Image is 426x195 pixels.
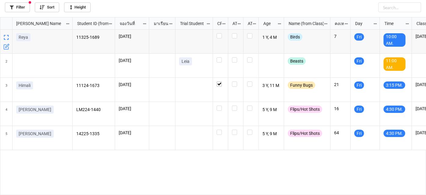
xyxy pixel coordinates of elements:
p: 21 [334,81,347,88]
p: LM224-1440 [76,106,111,114]
p: Leia [182,58,190,64]
span: 3 [5,78,7,102]
p: 16 [334,106,347,112]
div: 4:30 PM. [384,106,405,113]
div: Day [352,20,373,27]
div: จองวันที่ [116,20,143,27]
div: Beasts [288,57,306,65]
div: ATK [244,20,253,27]
p: 5 Y, 9 M [262,130,280,138]
div: Student ID (from [PERSON_NAME] Name) [74,20,108,27]
div: Birds [288,33,302,41]
div: grid [0,17,73,30]
div: มาเรียน [150,20,169,27]
div: Age [260,20,278,27]
div: Fri [354,33,364,41]
p: 11325-1689 [76,33,111,42]
p: [DATE] [119,33,145,39]
p: 14225-1335 [76,130,111,138]
div: 3:15 PM. [384,81,405,89]
span: 2 [5,54,7,78]
div: Time [381,20,405,27]
p: 7 [334,33,347,39]
p: [PERSON_NAME] [19,107,51,113]
div: Fri [354,106,364,113]
div: Flips/Hot Shots [288,106,322,113]
a: Sort [35,2,59,12]
div: 4:30 PM. [384,130,405,137]
div: [PERSON_NAME] Name [13,20,66,27]
p: 3 Y, 11 M [262,81,280,90]
div: Fri [354,81,364,89]
p: Reya [19,34,28,40]
p: 64 [334,130,347,136]
div: Trial Student [176,20,206,27]
div: ATT [229,20,237,27]
div: CF [214,20,222,27]
p: Himali [19,82,31,88]
div: คงเหลือ (from Nick Name) [331,20,344,27]
p: 11124-1673 [76,81,111,90]
div: Fri [354,130,364,137]
p: 1 Y, 4 M [262,33,280,42]
p: [DATE] [119,57,145,63]
p: [DATE] [119,130,145,136]
a: Height [64,2,91,12]
div: 10:00 AM. [384,33,406,47]
div: Flips/Hot Shots [288,130,322,137]
a: Filter [5,2,30,12]
span: 4 [5,102,7,126]
p: [PERSON_NAME] [19,131,51,137]
div: Name (from Class) [285,20,323,27]
p: 5 Y, 9 M [262,106,280,114]
input: Search... [378,2,421,12]
p: [DATE] [119,106,145,112]
div: Funny Bugs [288,81,315,89]
p: [DATE] [119,81,145,88]
div: 11:00 AM. [384,57,406,71]
span: 5 [5,126,7,150]
div: Fri [354,57,364,65]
